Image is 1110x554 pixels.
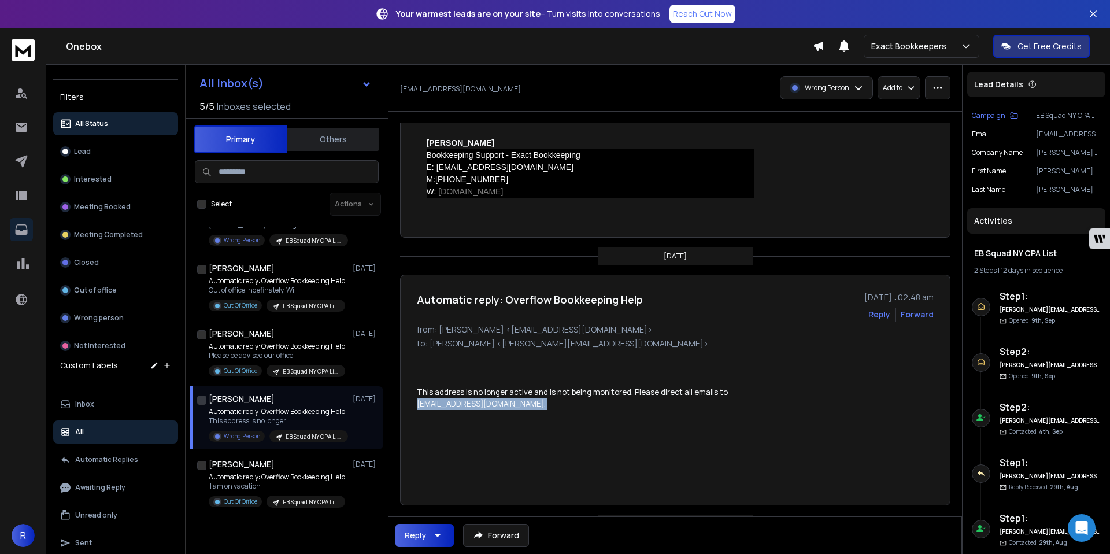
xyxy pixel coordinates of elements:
[417,324,934,335] p: from: [PERSON_NAME] <[EMAIL_ADDRESS][DOMAIN_NAME]>
[66,39,813,53] h1: Onebox
[209,407,347,416] p: Automatic reply: Overflow Bookkeeping Help
[209,286,345,295] p: Out of office indefinately. Will
[400,84,521,94] p: [EMAIL_ADDRESS][DOMAIN_NAME]
[12,524,35,547] button: R
[224,497,257,506] p: Out Of Office
[1001,265,1063,275] span: 12 days in sequence
[405,530,426,541] div: Reply
[53,223,178,246] button: Meeting Completed
[1000,472,1101,481] h6: [PERSON_NAME][EMAIL_ADDRESS][DOMAIN_NAME]
[974,265,997,275] span: 2 Steps
[53,279,178,302] button: Out of office
[805,83,849,93] p: Wrong Person
[1031,372,1055,380] span: 9th, Sep
[972,111,1005,120] p: Campaign
[209,328,275,339] h1: [PERSON_NAME]
[427,149,754,161] div: Bookkeeping Support - Exact Bookkeeping
[74,258,99,267] p: Closed
[211,200,232,209] label: Select
[1036,185,1101,194] p: [PERSON_NAME]
[209,342,345,351] p: Automatic reply: Overflow Bookkeeping Help
[1036,111,1101,120] p: EB Squad NY CPA List
[53,334,178,357] button: Not Interested
[53,448,178,471] button: Automatic Replies
[1000,511,1101,525] h6: Step 1 :
[1017,40,1082,52] p: Get Free Credits
[1000,345,1101,359] h6: Step 2 :
[1000,400,1101,414] h6: Step 2 :
[1039,427,1063,435] span: 4th, Sep
[1000,416,1101,425] h6: [PERSON_NAME][EMAIL_ADDRESS][DOMAIN_NAME]
[286,433,341,441] p: EB Squad NY CPA List
[1036,130,1101,139] p: [EMAIL_ADDRESS][DOMAIN_NAME]
[417,291,643,308] h1: Automatic reply: Overflow Bookkeeping Help
[353,394,379,404] p: [DATE]
[1009,427,1063,436] p: Contacted
[199,99,214,113] span: 5 / 5
[53,393,178,416] button: Inbox
[395,524,454,547] button: Reply
[74,175,112,184] p: Interested
[993,35,1090,58] button: Get Free Credits
[967,208,1105,234] div: Activities
[427,173,754,186] div: M:[PHONE_NUMBER]
[209,393,275,405] h1: [PERSON_NAME]
[427,138,494,147] strong: [PERSON_NAME]
[901,309,934,320] div: Forward
[972,111,1018,120] button: Campaign
[1039,538,1067,546] span: 29th, Aug
[972,185,1005,194] p: Last Name
[463,524,529,547] button: Forward
[1000,361,1101,370] h6: [PERSON_NAME][EMAIL_ADDRESS][DOMAIN_NAME]
[972,167,1006,176] p: First Name
[209,263,275,274] h1: [PERSON_NAME]
[396,8,660,20] p: – Turn visits into conversations
[1031,316,1055,324] span: 9th, Sep
[75,511,117,520] p: Unread only
[53,251,178,274] button: Closed
[53,504,178,527] button: Unread only
[1009,316,1055,325] p: Opened
[974,266,1098,275] div: |
[353,460,379,469] p: [DATE]
[75,427,84,437] p: All
[1000,289,1101,303] h6: Step 1 :
[1036,167,1101,176] p: [PERSON_NAME]
[673,8,732,20] p: Reach Out Now
[286,237,341,245] p: EB Squad NY CPA List
[1000,305,1101,314] h6: [PERSON_NAME][EMAIL_ADDRESS][DOMAIN_NAME]
[871,40,951,52] p: Exact Bookkeepers
[417,338,934,349] p: to: [PERSON_NAME] <[PERSON_NAME][EMAIL_ADDRESS][DOMAIN_NAME]>
[664,252,687,261] p: [DATE]
[53,112,178,135] button: All Status
[209,416,347,426] p: This address is no longer
[209,459,275,470] h1: [PERSON_NAME]
[427,161,754,173] div: E: [EMAIL_ADDRESS][DOMAIN_NAME]
[53,168,178,191] button: Interested
[74,147,91,156] p: Lead
[53,420,178,444] button: All
[74,202,131,212] p: Meeting Booked
[53,89,178,105] h3: Filters
[224,432,260,441] p: Wrong Person
[868,309,890,320] button: Reply
[287,127,379,152] button: Others
[283,498,338,507] p: EB Squad NY CPA List
[427,186,754,198] div: W:
[1009,483,1078,492] p: Reply Received
[972,130,990,139] p: Email
[75,483,125,492] p: Awaiting Reply
[74,286,117,295] p: Out of office
[53,476,178,499] button: Awaiting Reply
[224,301,257,310] p: Out Of Office
[74,341,125,350] p: Not Interested
[396,8,541,19] strong: Your warmest leads are on your site
[1068,514,1096,542] div: Open Intercom Messenger
[194,125,287,153] button: Primary
[74,230,143,239] p: Meeting Completed
[972,148,1023,157] p: Company Name
[353,264,379,273] p: [DATE]
[74,313,124,323] p: Wrong person
[1000,527,1101,536] h6: [PERSON_NAME][EMAIL_ADDRESS][DOMAIN_NAME]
